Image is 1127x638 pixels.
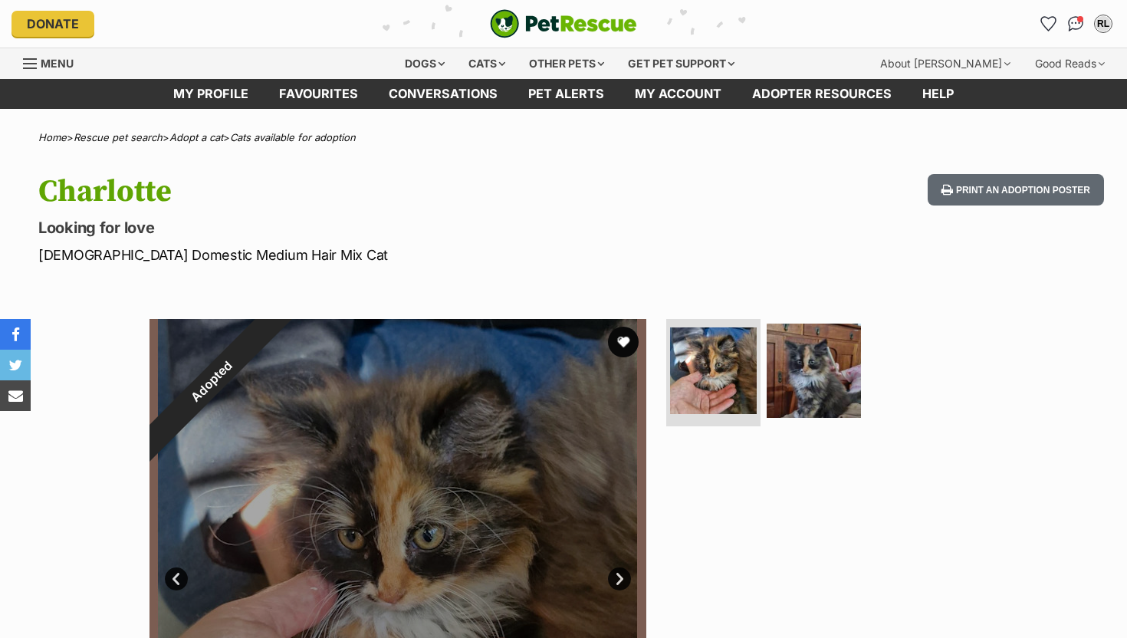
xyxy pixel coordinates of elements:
[373,79,513,109] a: conversations
[158,79,264,109] a: My profile
[670,327,757,414] img: Photo of Charlotte
[869,48,1021,79] div: About [PERSON_NAME]
[1036,12,1060,36] a: Favourites
[1063,12,1088,36] a: Conversations
[1091,12,1115,36] button: My account
[264,79,373,109] a: Favourites
[1096,16,1111,31] div: RL
[907,79,969,109] a: Help
[608,567,631,590] a: Next
[513,79,619,109] a: Pet alerts
[41,57,74,70] span: Menu
[619,79,737,109] a: My account
[737,79,907,109] a: Adopter resources
[38,217,687,238] p: Looking for love
[74,131,163,143] a: Rescue pet search
[230,131,356,143] a: Cats available for adoption
[38,174,687,209] h1: Charlotte
[490,9,637,38] img: logo-cat-932fe2b9b8326f06289b0f2fb663e598f794de774fb13d1741a6617ecf9a85b4.svg
[165,567,188,590] a: Prev
[518,48,615,79] div: Other pets
[38,131,67,143] a: Home
[394,48,455,79] div: Dogs
[23,48,84,76] a: Menu
[114,284,308,478] div: Adopted
[490,9,637,38] a: PetRescue
[458,48,516,79] div: Cats
[608,327,639,357] button: favourite
[1068,16,1084,31] img: chat-41dd97257d64d25036548639549fe6c8038ab92f7586957e7f3b1b290dea8141.svg
[38,245,687,265] p: [DEMOGRAPHIC_DATA] Domestic Medium Hair Mix Cat
[11,11,94,37] a: Donate
[617,48,745,79] div: Get pet support
[928,174,1104,206] button: Print an adoption poster
[1036,12,1115,36] ul: Account quick links
[1024,48,1115,79] div: Good Reads
[169,131,223,143] a: Adopt a cat
[767,324,861,418] img: Photo of Charlotte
